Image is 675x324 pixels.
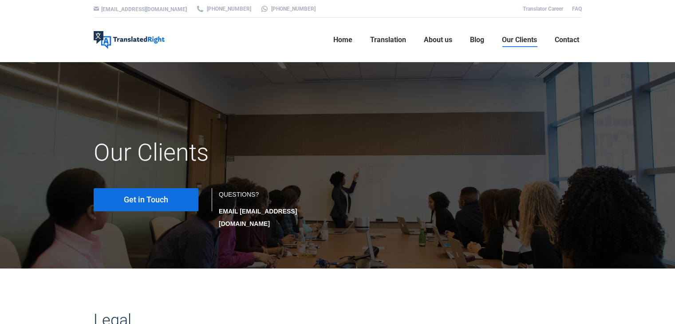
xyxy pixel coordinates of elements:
a: Home [331,26,355,54]
h1: Our Clients [94,138,582,167]
span: Blog [470,36,484,44]
a: Translation [367,26,409,54]
span: Home [333,36,352,44]
span: Contact [555,36,579,44]
span: Our Clients [502,36,537,44]
strong: EMAIL [EMAIL_ADDRESS][DOMAIN_NAME] [219,208,297,227]
a: Our Clients [499,26,540,54]
a: [PHONE_NUMBER] [260,5,316,13]
a: [EMAIL_ADDRESS][DOMAIN_NAME] [101,6,187,12]
div: QUESTIONS? [219,188,331,230]
a: Translator Career [523,6,563,12]
a: Get in Touch [94,188,199,211]
span: About us [424,36,452,44]
span: Translation [370,36,406,44]
img: Translated Right [94,31,165,49]
a: FAQ [572,6,582,12]
span: Get in Touch [124,195,168,204]
a: About us [421,26,455,54]
a: Contact [552,26,582,54]
a: [PHONE_NUMBER] [196,5,251,13]
a: Blog [467,26,487,54]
